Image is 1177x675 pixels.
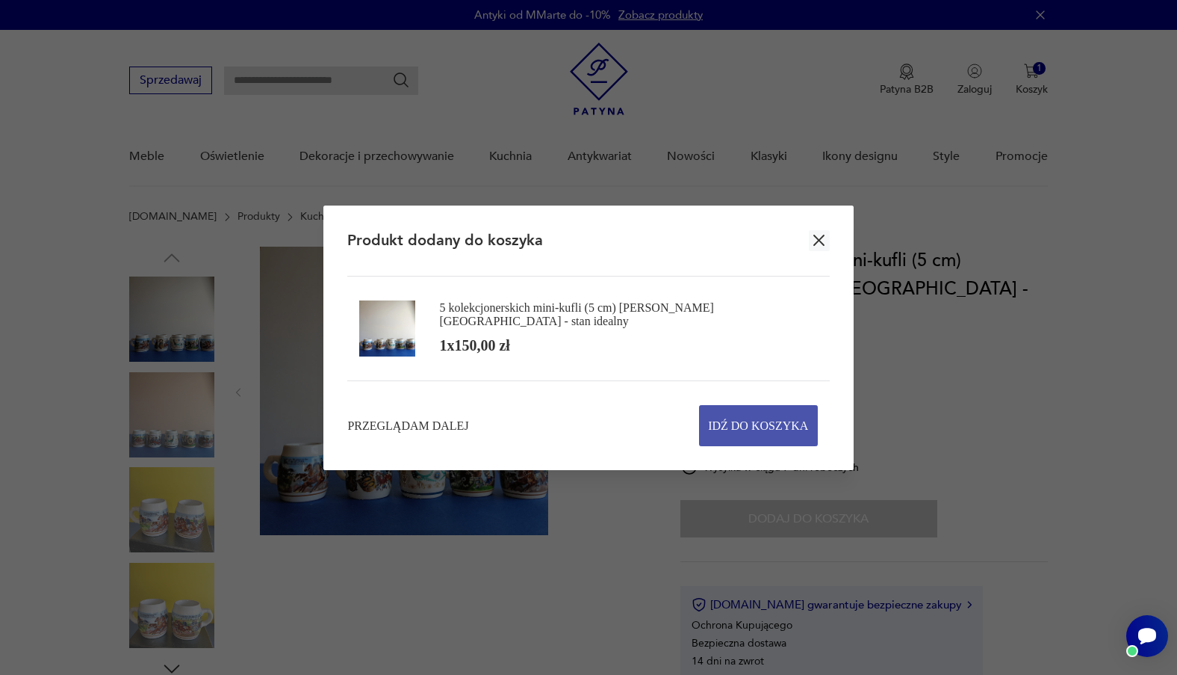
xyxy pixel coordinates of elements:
[347,417,468,434] button: Przeglądam dalej
[1126,615,1168,657] iframe: Smartsupp widget button
[359,300,415,357] img: Zdjęcie produktu
[708,406,808,446] span: Idź do koszyka
[347,230,543,250] h2: Produkt dodany do koszyka
[699,405,818,446] button: Idź do koszyka
[439,301,817,328] div: 5 kolekcjonerskich mini-kufli (5 cm) [PERSON_NAME] [GEOGRAPHIC_DATA] - stan idealny
[439,336,509,356] div: 1 x 150,00 zł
